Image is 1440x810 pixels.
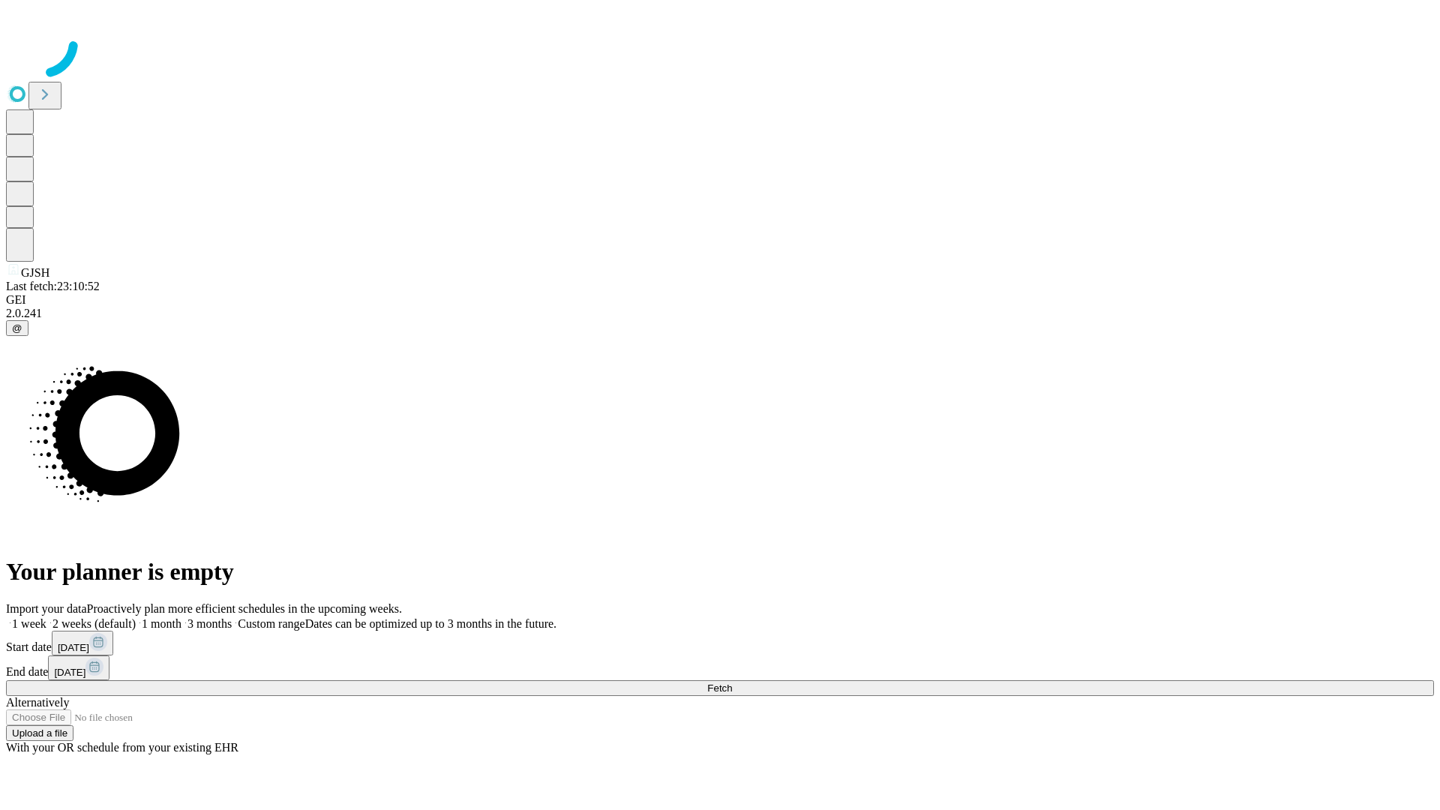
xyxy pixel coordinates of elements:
[187,617,232,630] span: 3 months
[87,602,402,615] span: Proactively plan more efficient schedules in the upcoming weeks.
[6,725,73,741] button: Upload a file
[52,631,113,655] button: [DATE]
[58,642,89,653] span: [DATE]
[6,280,100,292] span: Last fetch: 23:10:52
[12,322,22,334] span: @
[12,617,46,630] span: 1 week
[6,680,1434,696] button: Fetch
[52,617,136,630] span: 2 weeks (default)
[6,558,1434,586] h1: Your planner is empty
[6,602,87,615] span: Import your data
[6,741,238,754] span: With your OR schedule from your existing EHR
[6,307,1434,320] div: 2.0.241
[6,293,1434,307] div: GEI
[54,667,85,678] span: [DATE]
[238,617,304,630] span: Custom range
[305,617,556,630] span: Dates can be optimized up to 3 months in the future.
[6,320,28,336] button: @
[707,682,732,694] span: Fetch
[21,266,49,279] span: GJSH
[6,631,1434,655] div: Start date
[6,655,1434,680] div: End date
[6,696,69,709] span: Alternatively
[48,655,109,680] button: [DATE]
[142,617,181,630] span: 1 month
